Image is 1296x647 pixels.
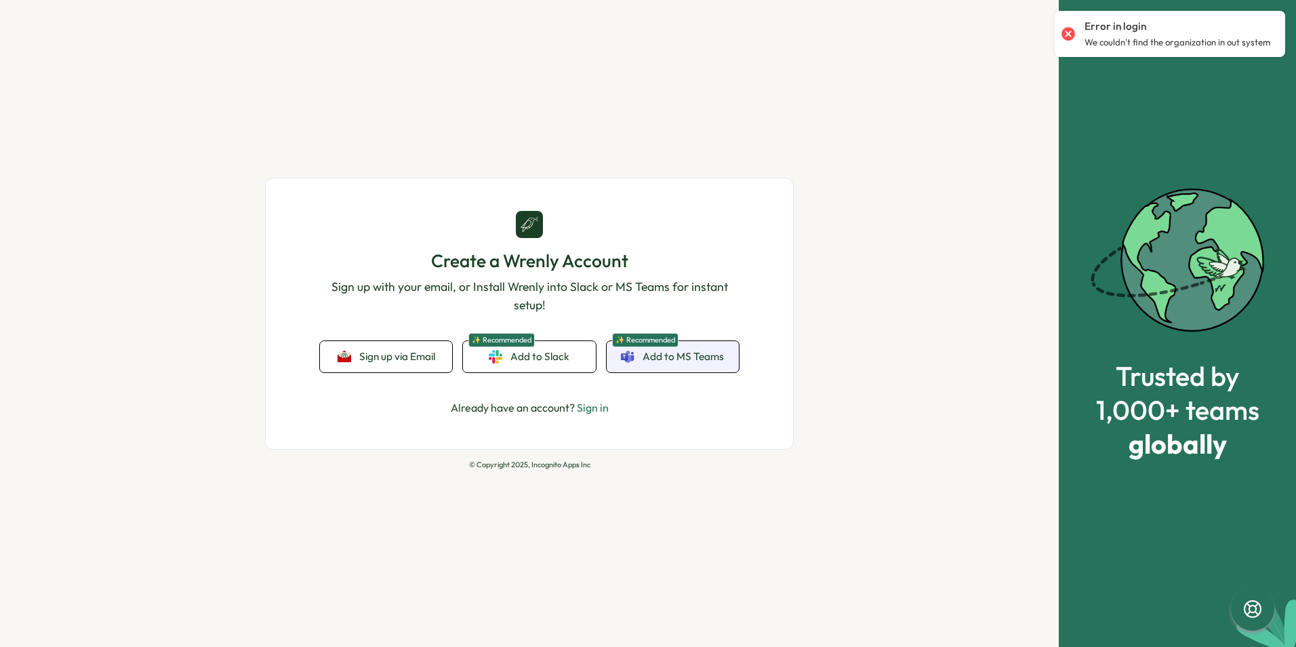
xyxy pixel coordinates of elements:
[612,333,679,347] span: ✨ Recommended
[463,341,595,372] a: ✨ RecommendedAdd to Slack
[320,341,452,372] button: Sign up via Email
[1096,429,1259,458] span: globally
[607,341,739,372] a: ✨ RecommendedAdd to MS Teams
[468,333,535,347] span: ✨ Recommended
[451,399,609,416] p: Already have an account?
[320,278,739,314] p: Sign up with your email, or Install Wrenly into Slack or MS Teams for instant setup!
[577,401,609,414] a: Sign in
[510,349,569,364] span: Add to Slack
[359,351,435,363] span: Sign up via Email
[320,249,739,273] h1: Create a Wrenly Account
[1096,361,1259,391] span: Trusted by
[1085,37,1270,49] p: We couldn't find the organization in out system
[643,349,724,364] span: Add to MS Teams
[1096,395,1259,425] span: 1,000+ teams
[1085,19,1146,34] p: Error in login
[265,460,794,469] p: © Copyright 2025, Incognito Apps Inc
